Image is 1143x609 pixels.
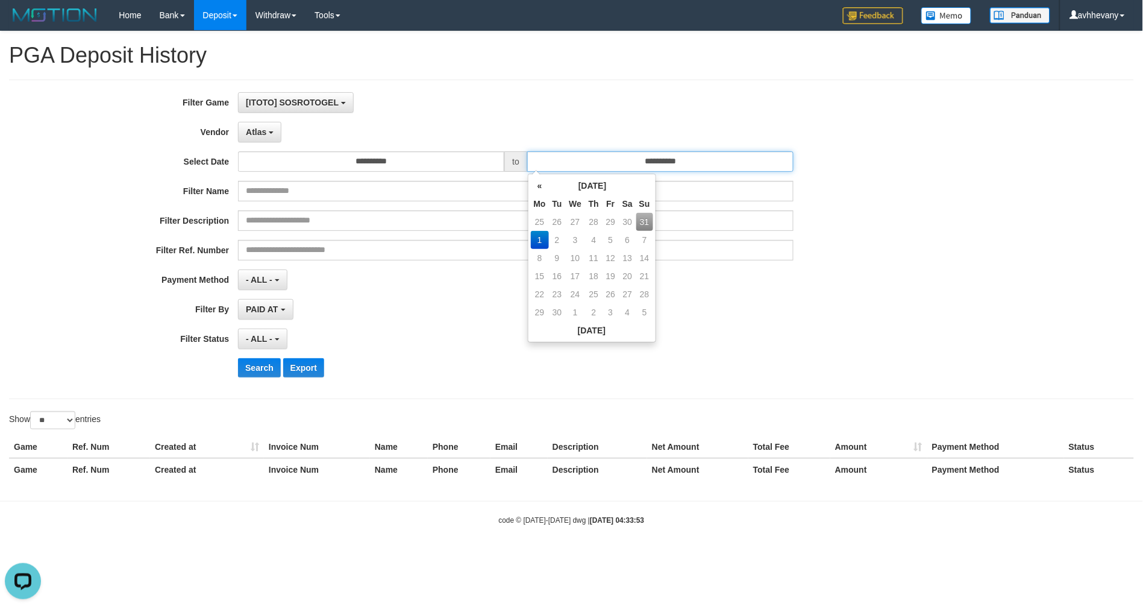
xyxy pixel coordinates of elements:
button: Export [283,358,324,377]
th: Name [370,436,428,458]
td: 3 [565,231,585,249]
th: Game [9,458,67,481]
th: Created at [150,436,264,458]
td: 17 [565,267,585,285]
th: Email [490,458,548,481]
th: Total Fee [748,458,830,481]
button: Atlas [238,122,281,142]
th: « [531,177,549,195]
th: Status [1064,436,1134,458]
button: - ALL - [238,329,287,349]
span: [ITOTO] SOSROTOGEL [246,98,339,107]
td: 10 [565,249,585,267]
th: Su [636,195,653,213]
td: 2 [549,231,566,249]
th: Email [490,436,548,458]
th: [DATE] [549,177,636,195]
th: Status [1064,458,1134,481]
th: Description [548,458,647,481]
td: 28 [585,213,603,231]
td: 5 [603,231,619,249]
img: MOTION_logo.png [9,6,101,24]
th: Th [585,195,603,213]
td: 9 [549,249,566,267]
td: 1 [565,303,585,321]
th: Name [370,458,428,481]
td: 11 [585,249,603,267]
th: Amount [830,458,927,481]
td: 23 [549,285,566,303]
th: Tu [549,195,566,213]
button: - ALL - [238,270,287,290]
button: PAID AT [238,299,293,320]
td: 25 [531,213,549,231]
th: We [565,195,585,213]
img: Button%20Memo.svg [921,7,972,24]
button: [ITOTO] SOSROTOGEL [238,92,354,113]
td: 26 [549,213,566,231]
th: Sa [619,195,636,213]
th: Description [548,436,647,458]
td: 13 [619,249,636,267]
td: 29 [603,213,619,231]
td: 4 [585,231,603,249]
td: 30 [619,213,636,231]
td: 25 [585,285,603,303]
td: 16 [549,267,566,285]
strong: [DATE] 04:33:53 [590,516,644,525]
td: 3 [603,303,619,321]
td: 12 [603,249,619,267]
button: Open LiveChat chat widget [5,5,41,41]
th: Payment Method [927,436,1064,458]
td: 27 [619,285,636,303]
td: 15 [531,267,549,285]
img: panduan.png [990,7,1050,24]
td: 2 [585,303,603,321]
td: 24 [565,285,585,303]
td: 20 [619,267,636,285]
td: 19 [603,267,619,285]
td: 6 [619,231,636,249]
th: Phone [428,436,490,458]
td: 18 [585,267,603,285]
th: Ref. Num [67,436,150,458]
th: Net Amount [647,436,748,458]
button: Search [238,358,281,377]
td: 4 [619,303,636,321]
td: 26 [603,285,619,303]
td: 5 [636,303,653,321]
th: Ref. Num [67,458,150,481]
td: 8 [531,249,549,267]
td: 1 [531,231,549,249]
small: code © [DATE]-[DATE] dwg | [499,516,645,525]
th: Amount [830,436,927,458]
th: Phone [428,458,490,481]
th: Invoice Num [264,436,370,458]
span: - ALL - [246,275,272,285]
th: [DATE] [531,321,653,339]
img: Feedback.jpg [843,7,903,24]
span: PAID AT [246,304,278,314]
td: 29 [531,303,549,321]
th: Invoice Num [264,458,370,481]
td: 22 [531,285,549,303]
td: 7 [636,231,653,249]
td: 30 [549,303,566,321]
span: - ALL - [246,334,272,344]
span: Atlas [246,127,266,137]
th: Fr [603,195,619,213]
select: Showentries [30,411,75,429]
label: Show entries [9,411,101,429]
td: 28 [636,285,653,303]
span: to [504,151,527,172]
th: Mo [531,195,549,213]
td: 31 [636,213,653,231]
th: Net Amount [647,458,748,481]
td: 27 [565,213,585,231]
th: Game [9,436,67,458]
h1: PGA Deposit History [9,43,1134,68]
th: Payment Method [927,458,1064,481]
td: 21 [636,267,653,285]
th: Created at [150,458,264,481]
th: Total Fee [748,436,830,458]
